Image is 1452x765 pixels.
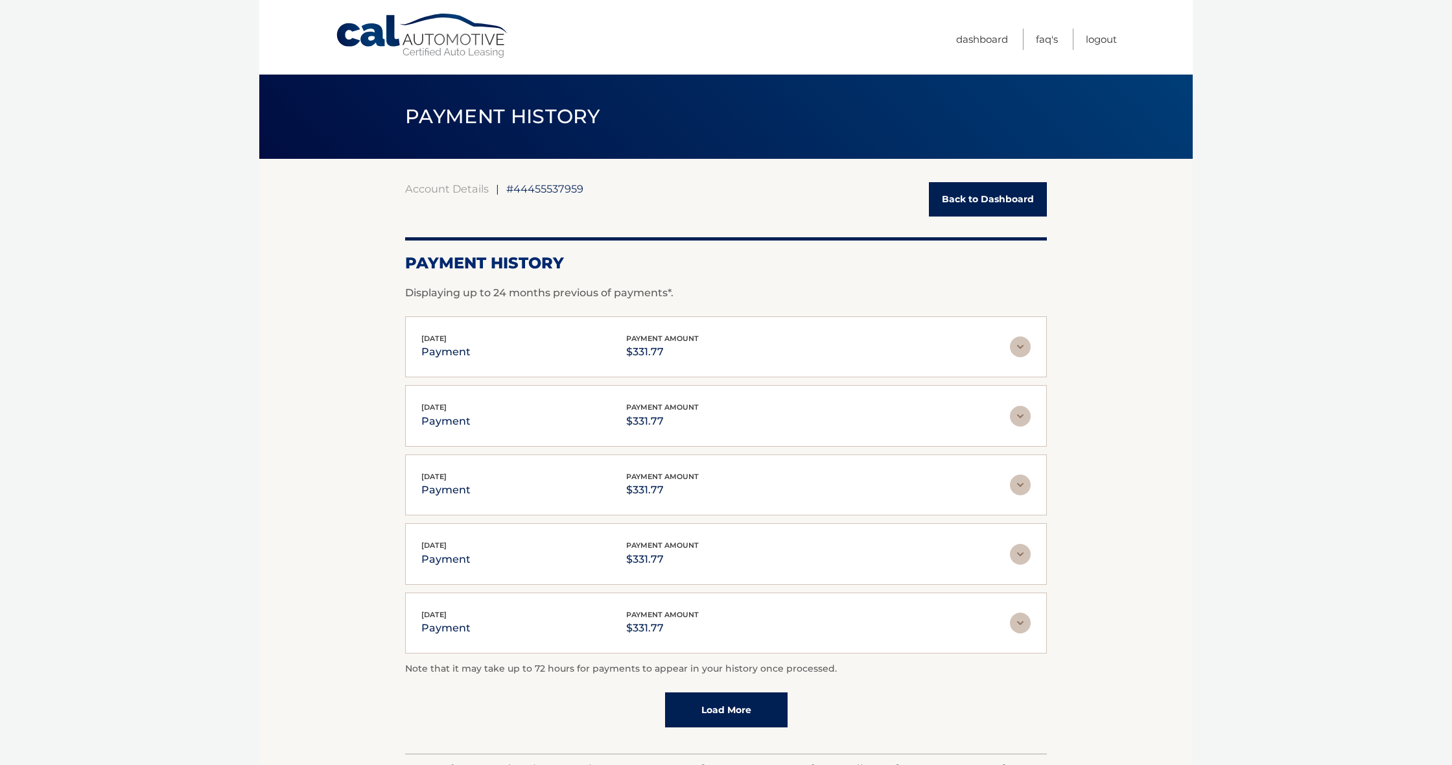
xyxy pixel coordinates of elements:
span: payment amount [626,334,699,343]
p: Displaying up to 24 months previous of payments*. [405,285,1047,301]
span: PAYMENT HISTORY [405,104,600,128]
img: accordion-rest.svg [1010,406,1031,427]
span: payment amount [626,472,699,481]
img: accordion-rest.svg [1010,336,1031,357]
span: [DATE] [421,334,447,343]
a: Account Details [405,182,489,195]
span: #44455537959 [506,182,583,195]
p: payment [421,412,471,430]
a: FAQ's [1036,29,1058,50]
span: | [496,182,499,195]
p: $331.77 [626,481,699,499]
span: payment amount [626,403,699,412]
a: Logout [1086,29,1117,50]
p: $331.77 [626,550,699,569]
a: Back to Dashboard [929,182,1047,217]
a: Cal Automotive [335,13,510,59]
h2: Payment History [405,253,1047,273]
p: payment [421,619,471,637]
p: $331.77 [626,619,699,637]
span: [DATE] [421,610,447,619]
a: Load More [665,692,788,727]
p: $331.77 [626,412,699,430]
p: $331.77 [626,343,699,361]
p: payment [421,550,471,569]
img: accordion-rest.svg [1010,475,1031,495]
span: [DATE] [421,403,447,412]
p: payment [421,481,471,499]
img: accordion-rest.svg [1010,544,1031,565]
p: Note that it may take up to 72 hours for payments to appear in your history once processed. [405,661,1047,677]
img: accordion-rest.svg [1010,613,1031,633]
span: payment amount [626,610,699,619]
p: payment [421,343,471,361]
a: Dashboard [956,29,1008,50]
span: [DATE] [421,541,447,550]
span: payment amount [626,541,699,550]
span: [DATE] [421,472,447,481]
